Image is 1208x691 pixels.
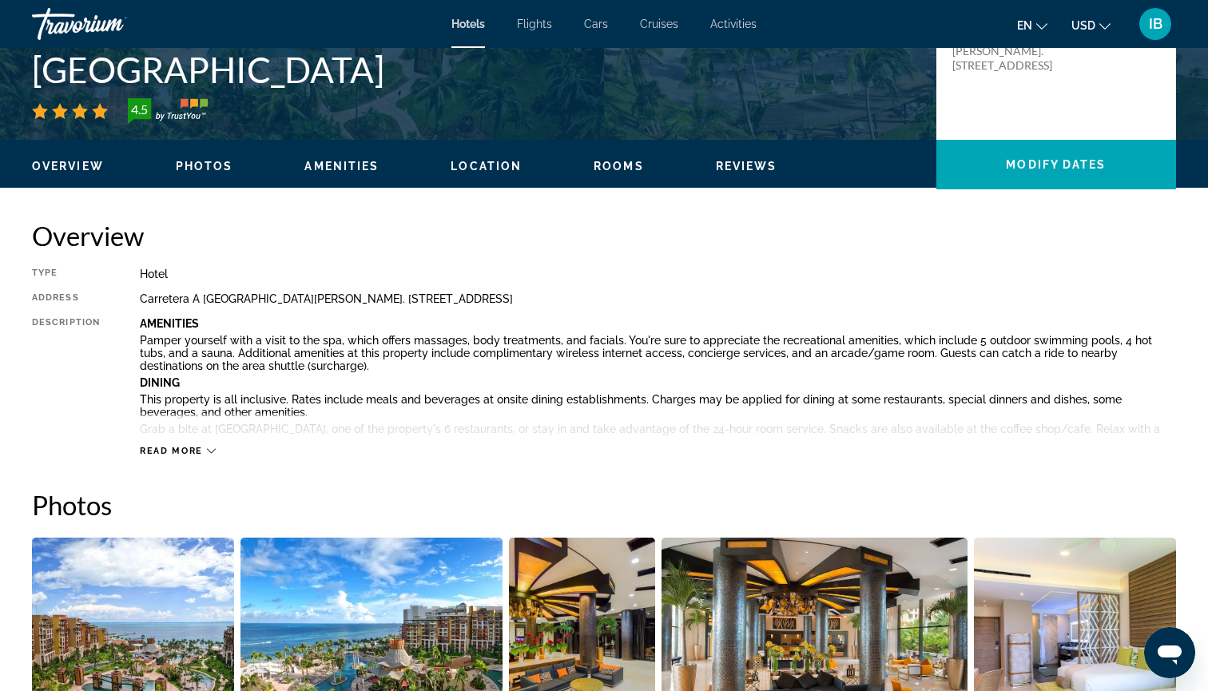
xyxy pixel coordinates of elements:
[140,268,1176,280] div: Hotel
[32,7,920,90] h1: [GEOGRAPHIC_DATA] Cancun All Inclusive [GEOGRAPHIC_DATA]
[584,18,608,30] a: Cars
[1134,7,1176,41] button: User Menu
[176,160,233,173] span: Photos
[123,100,155,119] div: 4.5
[32,292,100,305] div: Address
[140,334,1176,372] p: Pamper yourself with a visit to the spa, which offers massages, body treatments, and facials. You...
[140,376,180,389] b: Dining
[710,18,757,30] a: Activities
[1071,14,1111,37] button: Change currency
[451,159,522,173] button: Location
[716,160,777,173] span: Reviews
[140,393,1176,419] p: This property is all inclusive. Rates include meals and beverages at onsite dining establishments...
[1017,19,1032,32] span: en
[32,489,1176,521] h2: Photos
[32,159,104,173] button: Overview
[304,160,379,173] span: Amenities
[594,159,644,173] button: Rooms
[176,159,233,173] button: Photos
[1149,16,1162,32] span: IB
[32,3,192,45] a: Travorium
[32,160,104,173] span: Overview
[517,18,552,30] a: Flights
[140,317,199,330] b: Amenities
[1144,627,1195,678] iframe: Кнопка запуска окна обмена сообщениями
[32,317,100,437] div: Description
[128,98,208,124] img: TrustYou guest rating badge
[1017,14,1047,37] button: Change language
[140,445,216,457] button: Read more
[32,268,100,280] div: Type
[716,159,777,173] button: Reviews
[140,292,1176,305] div: Carretera A [GEOGRAPHIC_DATA][PERSON_NAME]. [STREET_ADDRESS]
[32,220,1176,252] h2: Overview
[640,18,678,30] a: Cruises
[1071,19,1095,32] span: USD
[451,18,485,30] a: Hotels
[594,160,644,173] span: Rooms
[140,446,203,456] span: Read more
[451,160,522,173] span: Location
[304,159,379,173] button: Amenities
[1006,158,1106,171] span: Modify Dates
[936,140,1176,189] button: Modify Dates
